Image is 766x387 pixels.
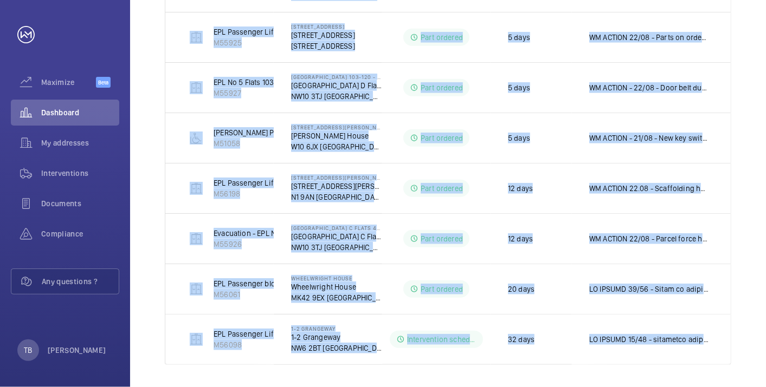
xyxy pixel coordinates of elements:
p: [STREET_ADDRESS][PERSON_NAME] [291,124,382,130]
p: M56098 [214,339,276,350]
p: EPL Passenger Lift [214,27,276,37]
p: EPL No 5 Flats 103-120 Blk D [214,77,307,88]
p: 32 days [508,334,535,345]
p: Part ordered [421,82,463,93]
p: WM ACTION 22/08 - Parts on order ETA [DATE] 27th. WM ACTION - 21/08 - Lift newly out of warranty,... [589,32,709,43]
p: [GEOGRAPHIC_DATA] C Flats 45-101 [291,231,382,242]
p: [STREET_ADDRESS][PERSON_NAME] [291,174,382,181]
p: Part ordered [421,32,463,43]
p: NW10 3TJ [GEOGRAPHIC_DATA] [291,242,382,253]
p: Wheelwright House [291,281,382,292]
span: Any questions ? [42,276,119,287]
p: [PERSON_NAME] House [291,130,382,141]
span: Documents [41,198,119,209]
span: My addresses [41,137,119,148]
p: [STREET_ADDRESS] [291,41,355,51]
img: elevator.svg [190,283,203,296]
p: 1-2 Grangeway [291,325,382,332]
p: WM ACTION 22.08 - Scaffolding has been done, Belts on order ETA TBC WM ACTION 20/08 - Specilaist ... [589,183,709,194]
p: Evacuation - EPL No 4 Flats 45-101 R/h [214,228,341,239]
p: 12 days [508,233,533,244]
img: elevator.svg [190,81,203,94]
p: M55927 [214,88,307,99]
p: Wheelwright House [291,275,382,281]
p: EPL Passenger Lift [214,329,276,339]
p: 20 days [508,284,535,294]
p: M56061 [214,289,306,300]
p: N1 9AN [GEOGRAPHIC_DATA] [291,192,382,202]
p: [PERSON_NAME] [48,345,106,356]
p: [GEOGRAPHIC_DATA] D Flats 103-120 [291,80,382,91]
p: MK42 9EX [GEOGRAPHIC_DATA] [291,292,382,303]
p: Part ordered [421,284,463,294]
img: platform_lift.svg [190,132,203,145]
p: WM ACTION - 21/08 - New key switch on order due in [DATE] [589,133,709,143]
p: NW10 3TJ [GEOGRAPHIC_DATA] [291,91,382,102]
p: Part ordered [421,183,463,194]
p: 1-2 Grangeway [291,332,382,343]
p: Part ordered [421,133,463,143]
p: WM ACTION - 22/08 - Door belt due in [DATE] - Part on order ETA TBC [589,82,709,93]
p: [GEOGRAPHIC_DATA] C Flats 45-101 - High Risk Building [291,225,382,231]
p: TB [24,345,32,356]
p: M56198 [214,188,276,199]
img: elevator.svg [190,31,203,44]
span: Maximize [41,77,96,88]
p: LO IPSUMD 15/48 - sitametco adipiscinge seddoeius tem in utlaboreet 56/68 Dolorema aliq enimadm v... [589,334,709,345]
p: WM ACTION 22/08 - Parcel force has 72 hours to respond to redelivery attempt, will likely be next... [589,233,709,244]
p: [PERSON_NAME] Platform Lift [214,127,312,138]
p: W10 6JX [GEOGRAPHIC_DATA] [291,141,382,152]
span: Interventions [41,168,119,179]
p: [STREET_ADDRESS][PERSON_NAME] [291,181,382,192]
span: Beta [96,77,111,88]
p: 12 days [508,183,533,194]
p: LO IPSUMD 39/56 - Sitam co adipi ELI Seddoeiu TE INCIDI 62/44 - Utlabore etdol / magnaal enimadmi... [589,284,709,294]
span: Compliance [41,228,119,239]
p: Part ordered [421,233,463,244]
p: [GEOGRAPHIC_DATA] 103-120 - High Risk Building [291,74,382,80]
p: 5 days [508,133,530,143]
p: M55925 [214,37,276,48]
p: 5 days [508,82,530,93]
p: 5 days [508,32,530,43]
span: Dashboard [41,107,119,118]
img: elevator.svg [190,232,203,245]
p: Intervention scheduled [407,334,477,345]
p: [STREET_ADDRESS] [291,23,355,30]
p: EPL Passenger block 25/33 [214,278,306,289]
p: M51058 [214,138,312,149]
p: EPL Passenger Lift [214,178,276,188]
p: M55926 [214,239,341,250]
img: elevator.svg [190,182,203,195]
p: [STREET_ADDRESS] [291,30,355,41]
p: NW6 2BT [GEOGRAPHIC_DATA] [291,343,382,353]
img: elevator.svg [190,333,203,346]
